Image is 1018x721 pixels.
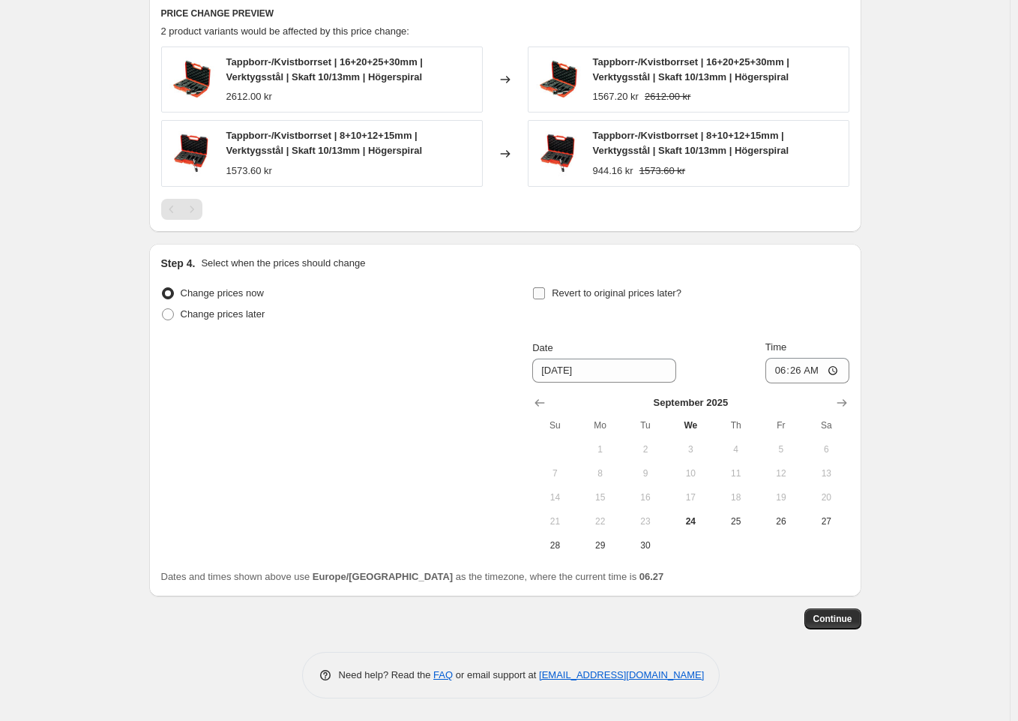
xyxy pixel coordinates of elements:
span: 18 [719,491,752,503]
span: 25 [719,515,752,527]
h2: Step 4. [161,256,196,271]
button: Sunday September 14 2025 [532,485,577,509]
span: 29 [584,539,617,551]
button: Show next month, October 2025 [831,392,852,413]
nav: Pagination [161,199,202,220]
input: 12:00 [765,358,849,383]
button: Continue [804,608,861,629]
img: 500.001.08_80x.jpg [169,131,214,176]
a: [EMAIL_ADDRESS][DOMAIN_NAME] [539,669,704,680]
span: 24 [674,515,707,527]
b: 06.27 [639,571,664,582]
span: 22 [584,515,617,527]
th: Tuesday [623,413,668,437]
img: 500.002.08_80x.jpg [536,57,581,102]
button: Wednesday September 17 2025 [668,485,713,509]
span: Su [538,419,571,431]
span: 2 [629,443,662,455]
span: Sa [810,419,843,431]
span: Change prices now [181,287,264,299]
span: 3 [674,443,707,455]
span: 9 [629,467,662,479]
span: 2 product variants would be affected by this price change: [161,26,409,37]
span: Change prices later [181,308,265,320]
span: Tappborr-/Kvistborrset | 16+20+25+30mm | Verktygsstål | Skaft 10/13mm | Högerspiral [593,56,789,83]
span: 23 [629,515,662,527]
button: Monday September 1 2025 [578,437,623,461]
span: 14 [538,491,571,503]
span: 20 [810,491,843,503]
button: Saturday September 20 2025 [804,485,849,509]
span: 13 [810,467,843,479]
span: 11 [719,467,752,479]
div: 1567.20 kr [593,89,639,104]
button: Tuesday September 2 2025 [623,437,668,461]
th: Saturday [804,413,849,437]
button: Monday September 22 2025 [578,509,623,533]
button: Thursday September 4 2025 [713,437,758,461]
span: 5 [765,443,798,455]
button: Thursday September 25 2025 [713,509,758,533]
span: or email support at [453,669,539,680]
button: Saturday September 6 2025 [804,437,849,461]
span: Tu [629,419,662,431]
span: 7 [538,467,571,479]
th: Sunday [532,413,577,437]
h6: PRICE CHANGE PREVIEW [161,8,849,20]
span: 15 [584,491,617,503]
button: Wednesday September 10 2025 [668,461,713,485]
span: 1 [584,443,617,455]
span: Tappborr-/Kvistborrset | 8+10+12+15mm | Verktygsstål | Skaft 10/13mm | Högerspiral [593,130,789,156]
button: Monday September 8 2025 [578,461,623,485]
input: 9/24/2025 [532,359,676,383]
span: Tappborr-/Kvistborrset | 16+20+25+30mm | Verktygsstål | Skaft 10/13mm | Högerspiral [226,56,423,83]
span: 21 [538,515,571,527]
button: Monday September 15 2025 [578,485,623,509]
button: Friday September 12 2025 [759,461,804,485]
button: Monday September 29 2025 [578,533,623,557]
span: 27 [810,515,843,527]
span: 12 [765,467,798,479]
span: Tappborr-/Kvistborrset | 8+10+12+15mm | Verktygsstål | Skaft 10/13mm | Högerspiral [226,130,423,156]
span: 10 [674,467,707,479]
span: Time [765,341,786,353]
span: Fr [765,419,798,431]
span: Revert to original prices later? [552,287,681,299]
div: 2612.00 kr [226,89,272,104]
button: Tuesday September 9 2025 [623,461,668,485]
span: 30 [629,539,662,551]
button: Thursday September 18 2025 [713,485,758,509]
span: 28 [538,539,571,551]
button: Wednesday September 3 2025 [668,437,713,461]
a: FAQ [433,669,453,680]
button: Tuesday September 23 2025 [623,509,668,533]
button: Friday September 5 2025 [759,437,804,461]
span: 16 [629,491,662,503]
p: Select when the prices should change [201,256,365,271]
th: Monday [578,413,623,437]
strike: 1573.60 kr [639,164,685,179]
button: Friday September 19 2025 [759,485,804,509]
img: 500.001.08_80x.jpg [536,131,581,176]
th: Thursday [713,413,758,437]
button: Thursday September 11 2025 [713,461,758,485]
span: 4 [719,443,752,455]
span: 8 [584,467,617,479]
div: 1573.60 kr [226,164,272,179]
button: Today Wednesday September 24 2025 [668,509,713,533]
button: Tuesday September 30 2025 [623,533,668,557]
span: We [674,419,707,431]
span: 17 [674,491,707,503]
img: 500.002.08_80x.jpg [169,57,214,102]
b: Europe/[GEOGRAPHIC_DATA] [313,571,453,582]
span: 19 [765,491,798,503]
span: 26 [765,515,798,527]
span: Th [719,419,752,431]
button: Sunday September 28 2025 [532,533,577,557]
span: Dates and times shown above use as the timezone, where the current time is [161,571,664,582]
button: Saturday September 13 2025 [804,461,849,485]
button: Sunday September 7 2025 [532,461,577,485]
span: Mo [584,419,617,431]
button: Friday September 26 2025 [759,509,804,533]
th: Friday [759,413,804,437]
